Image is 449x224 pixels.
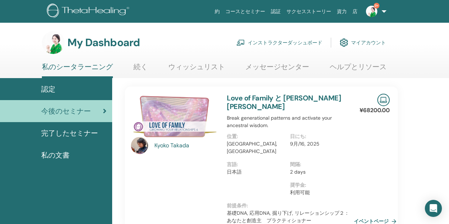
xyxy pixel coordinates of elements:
[284,5,334,18] a: サクセスストーリー
[67,36,140,49] h3: My Dashboard
[340,37,348,49] img: cog.svg
[290,133,349,140] p: 日にち :
[212,5,223,18] a: 約
[360,106,390,115] p: ¥68200.00
[42,31,65,54] img: default.jpg
[330,62,387,76] a: ヘルプとリソース
[131,94,218,139] img: Love of Family
[41,150,70,160] span: 私の文書
[47,4,132,20] img: logo.png
[227,140,285,155] p: [GEOGRAPHIC_DATA], [GEOGRAPHIC_DATA]
[227,202,353,209] p: 前提条件 :
[131,137,148,154] img: default.jpg
[245,62,309,76] a: メッセージセンター
[133,62,148,76] a: 続く
[290,140,349,148] p: 9月/16, 2025
[334,5,350,18] a: 資力
[42,62,113,78] a: 私のシータラーニング
[227,93,341,111] a: Love of Family と [PERSON_NAME] [PERSON_NAME]
[236,39,245,46] img: chalkboard-teacher.svg
[154,141,220,150] a: Kyoko Takada
[377,94,390,106] img: Live Online Seminar
[41,128,98,138] span: 完了したセミナー
[268,5,284,18] a: 認証
[350,5,360,18] a: 店
[227,133,285,140] p: 位置 :
[227,114,353,129] p: Break generational patterns and activate your ancestral wisdom.
[290,168,349,176] p: 2 days
[227,161,285,168] p: 言語 :
[227,168,285,176] p: 日本語
[41,84,55,94] span: 認定
[41,106,91,116] span: 今後のセミナー
[374,3,379,9] span: 9+
[236,35,322,50] a: インストラクターダッシュボード
[366,6,377,17] img: default.jpg
[340,35,386,50] a: マイアカウント
[290,189,349,196] p: 利用可能
[290,181,349,189] p: 奨学金 :
[168,62,225,76] a: ウィッシュリスト
[223,5,268,18] a: コースとセミナー
[290,161,349,168] p: 間隔 :
[425,200,442,217] div: Open Intercom Messenger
